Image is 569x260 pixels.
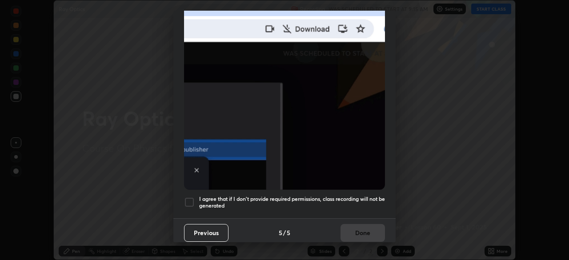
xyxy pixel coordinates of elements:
[184,224,228,242] button: Previous
[287,228,290,237] h4: 5
[279,228,282,237] h4: 5
[199,196,385,209] h5: I agree that if I don't provide required permissions, class recording will not be generated
[283,228,286,237] h4: /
